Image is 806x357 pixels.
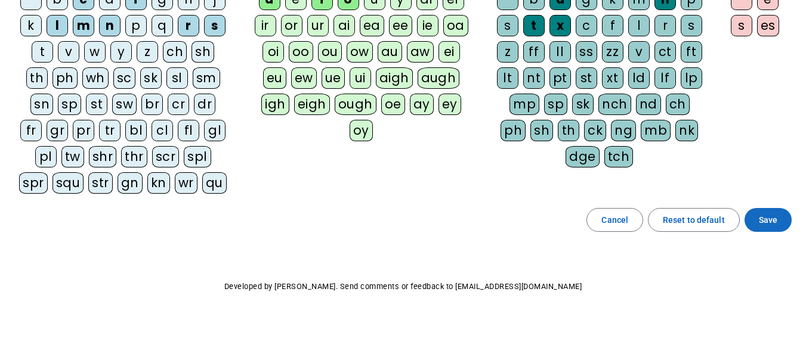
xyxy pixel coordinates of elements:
[318,41,342,63] div: ou
[586,208,643,232] button: Cancel
[322,67,345,89] div: ue
[438,41,460,63] div: ei
[152,120,173,141] div: cl
[73,120,94,141] div: pr
[192,41,214,63] div: sh
[648,208,740,232] button: Reset to default
[147,172,170,194] div: kn
[112,94,137,115] div: sw
[47,15,68,36] div: l
[193,67,220,89] div: sm
[549,15,571,36] div: x
[175,172,197,194] div: wr
[497,67,518,89] div: lt
[681,41,702,63] div: ft
[628,41,650,63] div: v
[261,94,289,115] div: igh
[544,94,567,115] div: sp
[602,41,623,63] div: zz
[281,15,302,36] div: or
[178,15,199,36] div: r
[501,120,526,141] div: ph
[291,67,317,89] div: ew
[178,120,199,141] div: fl
[30,94,53,115] div: sn
[61,146,84,167] div: tw
[576,41,597,63] div: ss
[168,94,189,115] div: cr
[26,67,48,89] div: th
[335,94,376,115] div: ough
[347,41,373,63] div: ow
[572,94,594,115] div: sk
[663,213,725,227] span: Reset to default
[509,94,539,115] div: mp
[601,213,628,227] span: Cancel
[558,120,579,141] div: th
[333,15,355,36] div: ai
[757,15,779,36] div: es
[99,120,121,141] div: tr
[58,41,79,63] div: v
[611,120,636,141] div: ng
[99,15,121,36] div: n
[628,15,650,36] div: l
[497,15,518,36] div: s
[84,41,106,63] div: w
[82,67,109,89] div: wh
[523,41,545,63] div: ff
[35,146,57,167] div: pl
[376,67,413,89] div: aigh
[566,146,600,167] div: dge
[378,41,402,63] div: au
[443,15,468,36] div: oa
[759,213,777,227] span: Save
[86,94,107,115] div: st
[202,172,227,194] div: qu
[125,120,147,141] div: bl
[53,67,78,89] div: ph
[53,172,84,194] div: squ
[294,94,330,115] div: eigh
[152,15,173,36] div: q
[110,41,132,63] div: y
[255,15,276,36] div: ir
[263,41,284,63] div: oi
[360,15,384,36] div: ea
[731,15,752,36] div: s
[576,67,597,89] div: st
[58,94,81,115] div: sp
[530,120,553,141] div: sh
[602,15,623,36] div: f
[47,120,68,141] div: gr
[681,67,702,89] div: lp
[204,15,226,36] div: s
[113,67,135,89] div: sc
[289,41,313,63] div: oo
[137,41,158,63] div: z
[307,15,329,36] div: ur
[604,146,634,167] div: tch
[350,120,373,141] div: oy
[654,41,676,63] div: ct
[73,15,94,36] div: m
[140,67,162,89] div: sk
[410,94,434,115] div: ay
[602,67,623,89] div: xt
[666,94,690,115] div: ch
[584,120,606,141] div: ck
[389,15,412,36] div: ee
[497,41,518,63] div: z
[641,120,671,141] div: mb
[350,67,371,89] div: ui
[417,15,438,36] div: ie
[407,41,434,63] div: aw
[118,172,143,194] div: gn
[20,120,42,141] div: fr
[184,146,211,167] div: spl
[10,280,796,294] p: Developed by [PERSON_NAME]. Send comments or feedback to [EMAIL_ADDRESS][DOMAIN_NAME]
[523,15,545,36] div: t
[88,172,113,194] div: str
[166,67,188,89] div: sl
[381,94,405,115] div: oe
